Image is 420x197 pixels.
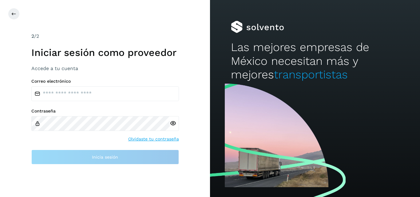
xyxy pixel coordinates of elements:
label: Contraseña [31,108,179,114]
a: Olvidaste tu contraseña [128,136,179,142]
div: /2 [31,33,179,40]
span: transportistas [274,68,348,81]
h3: Accede a tu cuenta [31,65,179,71]
label: Correo electrónico [31,79,179,84]
h2: Las mejores empresas de México necesitan más y mejores [231,41,399,81]
span: Inicia sesión [92,155,118,159]
button: Inicia sesión [31,150,179,164]
h1: Iniciar sesión como proveedor [31,47,179,58]
span: 2 [31,33,34,39]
